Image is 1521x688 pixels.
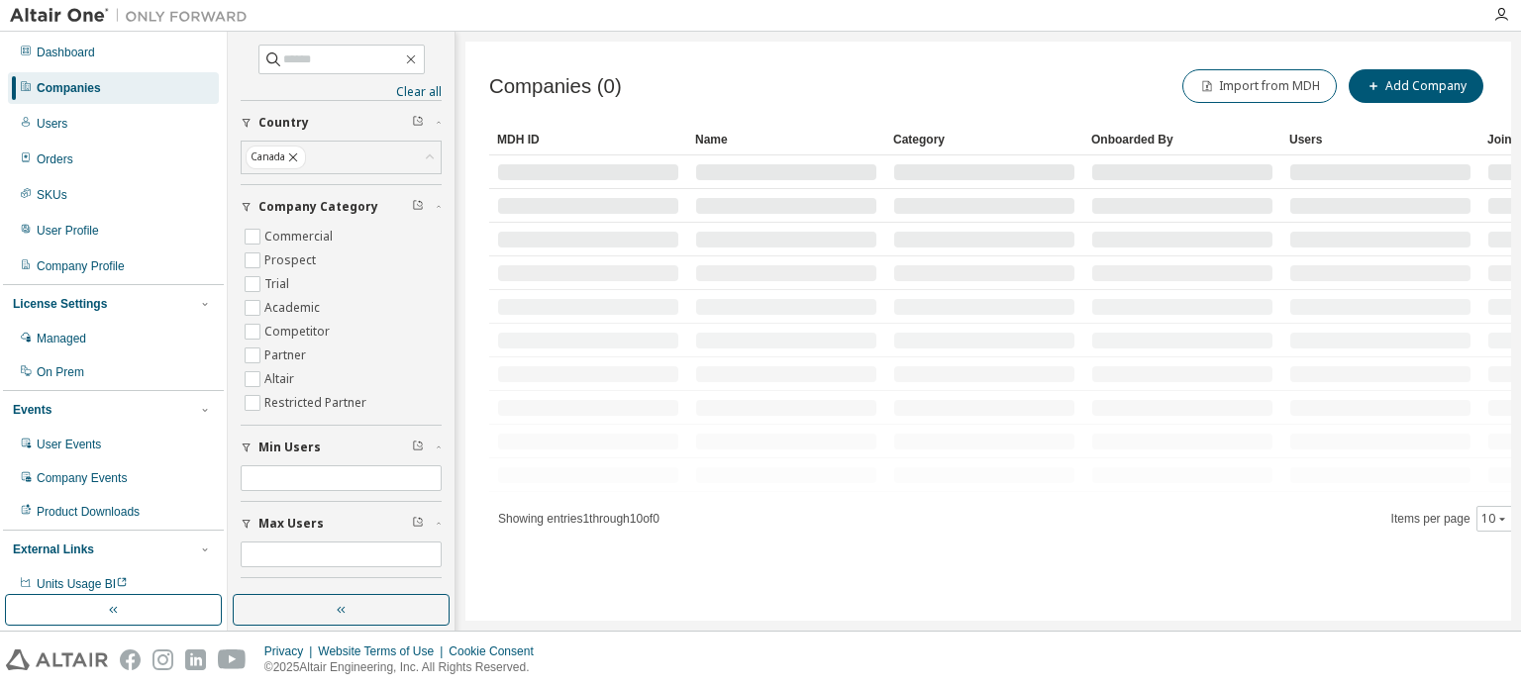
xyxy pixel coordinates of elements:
[37,116,67,132] div: Users
[37,151,73,167] div: Orders
[258,115,309,131] span: Country
[241,578,442,622] button: Is Channel Partner
[264,272,293,296] label: Trial
[37,258,125,274] div: Company Profile
[695,124,877,155] div: Name
[264,659,546,676] p: © 2025 Altair Engineering, Inc. All Rights Reserved.
[258,440,321,455] span: Min Users
[6,649,108,670] img: altair_logo.svg
[37,80,101,96] div: Companies
[264,344,310,367] label: Partner
[258,199,378,215] span: Company Category
[37,331,86,346] div: Managed
[489,75,622,98] span: Companies (0)
[264,643,318,659] div: Privacy
[449,643,545,659] div: Cookie Consent
[242,142,441,173] div: Canada
[264,367,298,391] label: Altair
[120,649,141,670] img: facebook.svg
[246,146,306,169] div: Canada
[10,6,257,26] img: Altair One
[241,426,442,469] button: Min Users
[1391,506,1513,532] span: Items per page
[412,440,424,455] span: Clear filter
[412,115,424,131] span: Clear filter
[498,512,659,526] span: Showing entries 1 through 10 of 0
[13,541,94,557] div: External Links
[412,199,424,215] span: Clear filter
[152,649,173,670] img: instagram.svg
[412,516,424,532] span: Clear filter
[37,187,67,203] div: SKUs
[37,364,84,380] div: On Prem
[241,101,442,145] button: Country
[13,296,107,312] div: License Settings
[264,225,337,248] label: Commercial
[37,470,127,486] div: Company Events
[497,124,679,155] div: MDH ID
[37,577,128,591] span: Units Usage BI
[37,45,95,60] div: Dashboard
[1349,69,1483,103] button: Add Company
[264,248,320,272] label: Prospect
[1481,511,1508,527] button: 10
[1182,69,1337,103] button: Import from MDH
[264,391,370,415] label: Restricted Partner
[37,437,101,452] div: User Events
[241,502,442,545] button: Max Users
[218,649,247,670] img: youtube.svg
[37,223,99,239] div: User Profile
[264,320,334,344] label: Competitor
[258,516,324,532] span: Max Users
[185,649,206,670] img: linkedin.svg
[241,84,442,100] a: Clear all
[1289,124,1471,155] div: Users
[893,124,1075,155] div: Category
[264,296,324,320] label: Academic
[37,504,140,520] div: Product Downloads
[1091,124,1273,155] div: Onboarded By
[318,643,449,659] div: Website Terms of Use
[241,185,442,229] button: Company Category
[13,402,51,418] div: Events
